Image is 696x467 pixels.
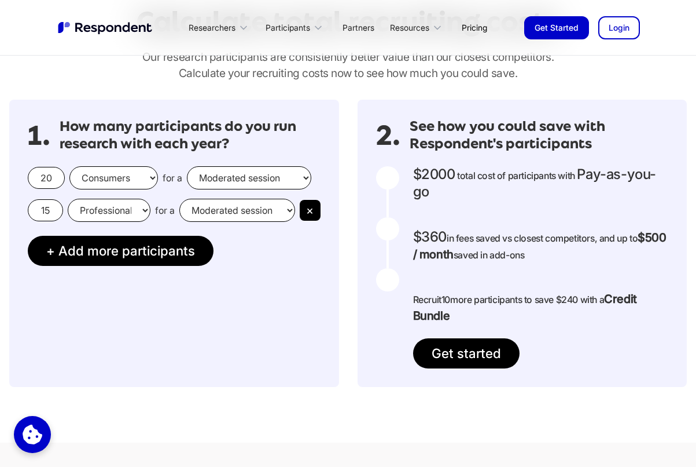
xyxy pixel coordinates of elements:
a: Pricing [452,14,496,41]
a: Partners [333,14,384,41]
button: + Add more participants [28,236,213,266]
span: Pay-as-you-go [413,166,656,200]
button: × [300,200,321,221]
span: $360 [413,228,447,245]
a: Get started [413,338,520,369]
div: Participants [259,14,333,41]
span: for a [155,205,175,216]
h3: See how you could save with Respondent's participants [410,118,669,152]
div: Resources [390,22,429,34]
p: in fees saved vs closest competitors, and up to saved in add-ons [413,229,669,263]
span: + [46,243,55,258]
span: 2. [376,130,400,141]
div: Resources [384,14,452,41]
span: for a [163,172,182,184]
a: Get Started [524,16,589,39]
span: Calculate your recruiting costs now to see how much you could save. [179,66,518,80]
div: Researchers [189,22,235,34]
span: 1. [28,130,50,141]
span: Add more participants [58,243,195,258]
span: $2000 [413,166,455,183]
div: Participants [266,22,310,34]
a: Login [598,16,640,39]
span: total cost of participants with [457,170,575,181]
strong: $500 / month [413,231,666,261]
div: Researchers [182,14,259,41]
img: Untitled UI logotext [57,20,155,35]
span: 10 [441,294,450,305]
p: Recruit more participants to save $240 with a [413,291,669,324]
h3: How many participants do you run research with each year? [60,118,321,152]
a: home [57,20,155,35]
strong: Credit Bundle [413,292,637,323]
p: Our research participants are consistently better value than our closest competitors. [9,49,687,81]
